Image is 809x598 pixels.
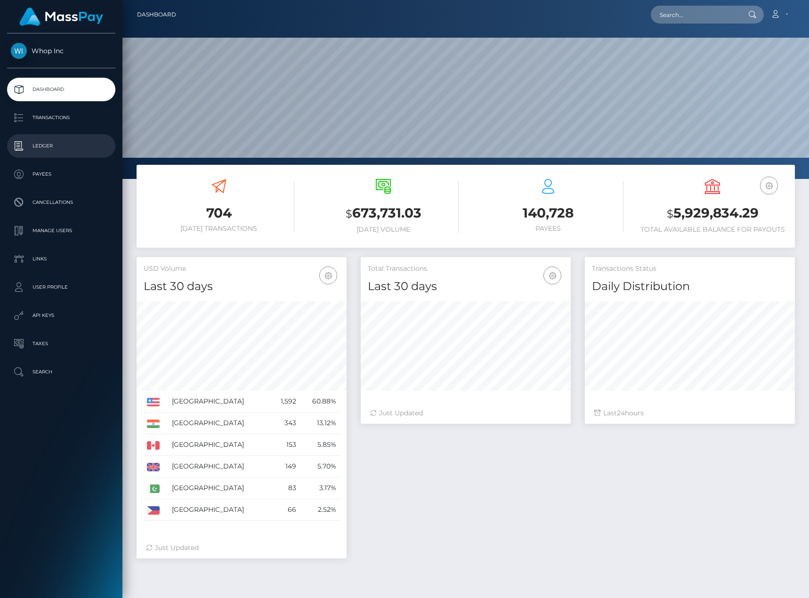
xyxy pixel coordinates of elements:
h3: 5,929,834.29 [638,204,788,223]
h4: Last 30 days [144,278,340,295]
td: 153 [271,434,299,456]
p: Taxes [11,337,112,351]
a: Manage Users [7,219,115,242]
p: Search [11,365,112,379]
td: 343 [271,412,299,434]
small: $ [667,207,673,220]
div: Last hours [594,408,785,418]
img: CA.png [147,441,160,450]
img: Whop Inc [11,43,27,59]
h5: Transactions Status [592,264,788,274]
h6: [DATE] Volume [308,226,459,234]
h5: Total Transactions [368,264,564,274]
h4: Last 30 days [368,278,564,295]
small: $ [346,207,352,220]
div: Just Updated [370,408,561,418]
p: Links [11,252,112,266]
a: API Keys [7,304,115,327]
img: GB.png [147,463,160,471]
td: 3.17% [299,477,340,499]
h6: Total Available Balance for Payouts [638,226,788,234]
td: 149 [271,456,299,477]
p: Dashboard [11,82,112,97]
td: 83 [271,477,299,499]
h3: 673,731.03 [308,204,459,223]
input: Search... [651,6,739,24]
h4: Daily Distribution [592,278,788,295]
p: Cancellations [11,195,112,210]
td: 13.12% [299,412,340,434]
a: Transactions [7,106,115,129]
img: US.png [147,398,160,406]
h6: [DATE] Transactions [144,225,294,233]
a: Dashboard [7,78,115,101]
p: Payees [11,167,112,181]
div: Just Updated [146,543,337,553]
a: Cancellations [7,191,115,214]
h3: 140,728 [473,204,623,222]
p: Transactions [11,111,112,125]
img: MassPay Logo [19,8,103,26]
img: PH.png [147,506,160,515]
a: Taxes [7,332,115,356]
span: Whop Inc [7,47,115,55]
h3: 704 [144,204,294,222]
td: [GEOGRAPHIC_DATA] [169,434,271,456]
span: 24 [617,409,625,417]
td: 1,592 [271,391,299,412]
p: API Keys [11,308,112,323]
td: 60.88% [299,391,340,412]
td: [GEOGRAPHIC_DATA] [169,477,271,499]
td: [GEOGRAPHIC_DATA] [169,456,271,477]
td: 2.52% [299,499,340,521]
td: [GEOGRAPHIC_DATA] [169,499,271,521]
p: Manage Users [11,224,112,238]
a: User Profile [7,275,115,299]
a: Search [7,360,115,384]
img: PK.png [147,485,160,493]
td: 5.70% [299,456,340,477]
a: Links [7,247,115,271]
a: Dashboard [137,5,176,24]
td: 5.85% [299,434,340,456]
h5: USD Volume [144,264,340,274]
p: User Profile [11,280,112,294]
td: [GEOGRAPHIC_DATA] [169,412,271,434]
p: Ledger [11,139,112,153]
img: IN.png [147,420,160,428]
a: Payees [7,162,115,186]
td: 66 [271,499,299,521]
td: [GEOGRAPHIC_DATA] [169,391,271,412]
a: Ledger [7,134,115,158]
h6: Payees [473,225,623,233]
